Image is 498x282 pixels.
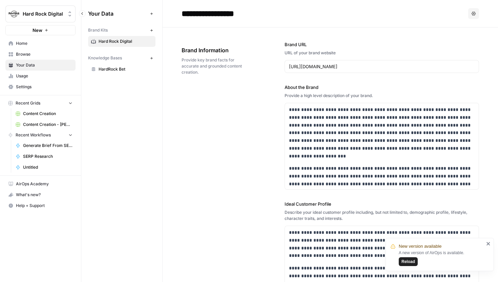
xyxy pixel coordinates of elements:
[23,121,72,128] span: Content Creation - [PERSON_NAME]
[5,130,76,140] button: Recent Workflows
[16,203,72,209] span: Help + Support
[13,140,76,151] a: Generate Brief From SERP
[289,63,475,70] input: www.sundaysoccer.com
[88,27,108,33] span: Brand Kits
[5,25,76,35] button: New
[88,64,155,75] a: HardRock Bet
[182,46,247,54] span: Brand Information
[16,40,72,46] span: Home
[486,241,491,246] button: close
[285,201,479,207] label: Ideal Customer Profile
[16,62,72,68] span: Your Data
[5,38,76,49] a: Home
[16,100,40,106] span: Recent Grids
[285,84,479,91] label: About the Brand
[8,8,20,20] img: Hard Rock Digital Logo
[5,60,76,71] a: Your Data
[285,50,479,56] div: URL of your brand website
[5,189,76,200] button: What's new?
[399,250,484,266] div: A new version of AirOps is available.
[88,36,155,47] a: Hard Rock Digital
[401,259,415,265] span: Reload
[6,190,75,200] div: What's new?
[88,55,122,61] span: Knowledge Bases
[23,143,72,149] span: Generate Brief From SERP
[16,132,51,138] span: Recent Workflows
[399,257,418,266] button: Reload
[16,84,72,90] span: Settings
[16,73,72,79] span: Usage
[5,81,76,92] a: Settings
[99,66,152,72] span: HardRock Bet
[5,178,76,189] a: AirOps Academy
[23,111,72,117] span: Content Creation
[182,57,247,75] span: Provide key brand facts for accurate and grounded content creation.
[13,151,76,162] a: SERP Research
[399,243,441,250] span: New version available
[13,119,76,130] a: Content Creation - [PERSON_NAME]
[285,93,479,99] div: Provide a high level description of your brand.
[16,51,72,57] span: Browse
[88,10,147,18] span: Your Data
[33,27,42,34] span: New
[5,49,76,60] a: Browse
[23,11,64,17] span: Hard Rock Digital
[5,98,76,108] button: Recent Grids
[23,153,72,159] span: SERP Research
[13,162,76,173] a: Untitled
[5,200,76,211] button: Help + Support
[99,38,152,44] span: Hard Rock Digital
[13,108,76,119] a: Content Creation
[16,181,72,187] span: AirOps Academy
[285,41,479,48] label: Brand URL
[5,71,76,81] a: Usage
[285,209,479,222] div: Describe your ideal customer profile including, but not limited to, demographic profile, lifestyl...
[23,164,72,170] span: Untitled
[5,5,76,22] button: Workspace: Hard Rock Digital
